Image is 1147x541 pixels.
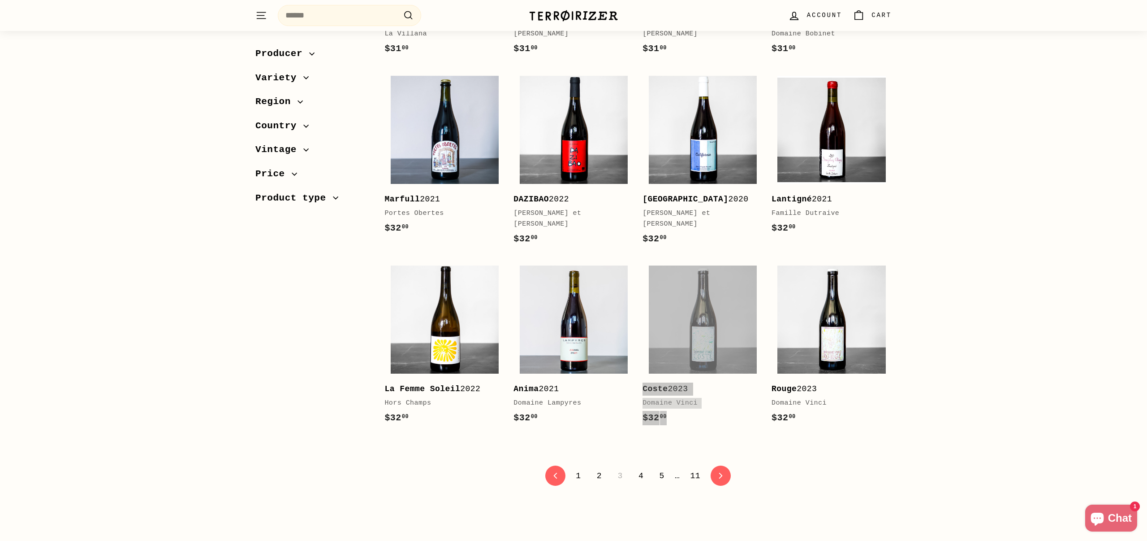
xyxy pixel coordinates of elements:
[772,193,883,206] div: 2021
[255,68,370,92] button: Variety
[871,10,892,20] span: Cart
[513,383,625,396] div: 2021
[384,260,505,434] a: La Femme Soleil2022Hors Champs
[642,384,668,393] b: Coste
[783,2,847,29] a: Account
[772,413,796,423] span: $32
[384,195,420,204] b: Marfull
[789,414,795,420] sup: 00
[513,398,625,409] div: Domaine Lampyres
[255,92,370,116] button: Region
[513,260,634,434] a: Anima2021Domaine Lampyres
[513,234,538,244] span: $32
[402,414,409,420] sup: 00
[384,193,496,206] div: 2021
[642,70,763,255] a: [GEOGRAPHIC_DATA]2020[PERSON_NAME] et [PERSON_NAME]
[255,70,303,86] span: Variety
[660,414,667,420] sup: 00
[642,208,754,230] div: [PERSON_NAME] et [PERSON_NAME]
[772,260,892,434] a: Rouge2023Domaine Vinci
[513,29,625,39] div: [PERSON_NAME]
[642,260,763,434] a: Coste2023Domaine Vinci
[384,29,496,39] div: La Villana
[642,193,754,206] div: 2020
[531,414,538,420] sup: 00
[633,468,649,484] a: 4
[772,383,883,396] div: 2023
[531,45,538,51] sup: 00
[772,44,796,54] span: $31
[772,223,796,233] span: $32
[513,70,634,255] a: DAZIBAO2022[PERSON_NAME] et [PERSON_NAME]
[675,472,680,480] span: …
[255,118,303,134] span: Country
[772,195,812,204] b: Lantigné
[513,208,625,230] div: [PERSON_NAME] et [PERSON_NAME]
[642,195,728,204] b: [GEOGRAPHIC_DATA]
[255,116,370,140] button: Country
[384,44,409,54] span: $31
[384,384,460,393] b: La Femme Soleil
[612,468,628,484] span: 3
[660,235,667,241] sup: 00
[807,10,842,20] span: Account
[772,70,892,244] a: Lantigné2021Famille Dutraive
[642,29,754,39] div: [PERSON_NAME]
[255,140,370,164] button: Vintage
[384,223,409,233] span: $32
[384,413,409,423] span: $32
[772,398,883,409] div: Domaine Vinci
[772,29,883,39] div: Domaine Bobinet
[402,45,409,51] sup: 00
[255,94,298,109] span: Region
[384,383,496,396] div: 2022
[772,384,797,393] b: Rouge
[402,224,409,230] sup: 00
[1082,505,1140,534] inbox-online-store-chat: Shopify online store chat
[654,468,669,484] a: 5
[384,398,496,409] div: Hors Champs
[789,224,795,230] sup: 00
[384,70,505,244] a: Marfull2021Portes Obertes
[642,398,754,409] div: Domaine Vinci
[255,164,370,188] button: Price
[513,384,539,393] b: Anima
[513,193,625,206] div: 2022
[685,468,706,484] a: 11
[255,44,370,68] button: Producer
[642,234,667,244] span: $32
[255,191,333,206] span: Product type
[513,195,549,204] b: DAZIBAO
[660,45,667,51] sup: 00
[384,208,496,219] div: Portes Obertes
[570,468,586,484] a: 1
[255,188,370,213] button: Product type
[513,413,538,423] span: $32
[789,45,795,51] sup: 00
[531,235,538,241] sup: 00
[642,44,667,54] span: $31
[255,46,309,61] span: Producer
[642,413,667,423] span: $32
[513,44,538,54] span: $31
[642,383,754,396] div: 2023
[255,166,292,182] span: Price
[255,142,303,157] span: Vintage
[591,468,607,484] a: 2
[847,2,897,29] a: Cart
[772,208,883,219] div: Famille Dutraive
